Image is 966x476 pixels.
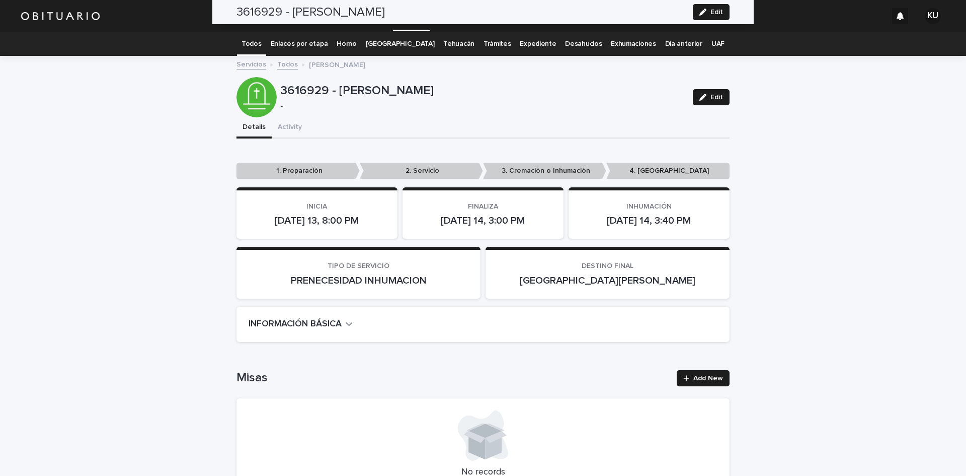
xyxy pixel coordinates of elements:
p: [DATE] 14, 3:40 PM [581,215,717,227]
button: INFORMACIÓN BÁSICA [249,319,353,330]
span: TIPO DE SERVICIO [328,262,389,269]
p: [GEOGRAPHIC_DATA][PERSON_NAME] [498,275,717,287]
button: Activity [272,117,308,139]
p: PRENECESIDAD INHUMACION [249,275,468,287]
p: 3. Cremación o Inhumación [483,163,606,179]
span: INHUMACIÓN [626,203,672,210]
span: FINALIZA [468,203,498,210]
a: Servicios [236,58,266,70]
a: [GEOGRAPHIC_DATA] [366,32,435,56]
a: Exhumaciones [611,32,656,56]
span: DESTINO FINAL [582,262,633,269]
button: Edit [693,89,730,105]
a: Tehuacán [443,32,474,56]
p: 1. Preparación [236,163,360,179]
a: Horno [337,32,356,56]
span: Edit [710,94,723,101]
a: Enlaces por etapa [271,32,328,56]
p: [DATE] 14, 3:00 PM [415,215,551,227]
h2: INFORMACIÓN BÁSICA [249,319,342,330]
img: HUM7g2VNRLqGMmR9WVqf [20,6,101,26]
a: UAF [711,32,725,56]
span: Add New [693,375,723,382]
p: 3616929 - [PERSON_NAME] [281,84,685,98]
span: INICIA [306,203,327,210]
div: KU [925,8,941,24]
a: Todos [277,58,298,70]
a: Trámites [484,32,511,56]
a: Desahucios [565,32,602,56]
h1: Misas [236,371,671,385]
p: 4. [GEOGRAPHIC_DATA] [606,163,730,179]
a: Todos [242,32,261,56]
a: Add New [677,370,730,386]
p: [PERSON_NAME] [309,58,365,70]
p: [DATE] 13, 8:00 PM [249,215,385,227]
button: Details [236,117,272,139]
a: Expediente [520,32,556,56]
a: Día anterior [665,32,702,56]
p: 2. Servicio [360,163,483,179]
p: - [281,102,681,111]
